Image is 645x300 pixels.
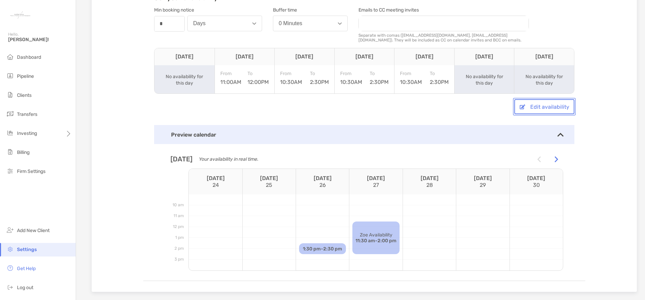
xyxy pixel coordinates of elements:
span: Add New Client [17,228,50,233]
th: [DATE] [296,169,349,194]
div: [DATE] [170,155,260,163]
span: Log out [17,285,33,290]
span: Transfers [17,111,37,117]
div: Days [193,20,205,27]
span: From [400,71,422,76]
li: 3 pm [170,257,188,268]
div: No availability for this day [464,73,505,86]
span: Billing [17,149,30,155]
th: [DATE] [394,48,454,65]
span: From [340,71,362,76]
div: 2:30PM [370,71,389,85]
img: investing icon [6,129,14,137]
div: 11:00AM [220,71,241,85]
img: Zoe Logo [8,3,33,27]
span: To [430,71,449,76]
img: get-help icon [6,264,14,272]
img: Open dropdown arrow [338,22,342,25]
li: 10 am [170,202,188,213]
div: Min booking notice [154,7,262,13]
img: Toggle [557,133,564,137]
img: Arrow icon [555,156,558,162]
span: Investing [17,130,37,136]
img: clients icon [6,91,14,99]
span: Settings [17,247,37,252]
div: Zoe Availability [352,222,399,254]
div: 10:30AM [280,71,302,85]
div: 12:00PM [247,71,269,85]
button: Edit availability [514,99,574,114]
img: add_new_client icon [6,226,14,234]
li: 11 am [170,213,188,224]
span: 11:30 am - 2:00 pm [355,238,397,244]
div: Buffer time [273,7,348,13]
img: settings icon [6,245,14,253]
span: Get Help [17,266,36,271]
img: firm-settings icon [6,167,14,175]
div: No availability for this day [164,73,205,86]
span: Clients [17,92,32,98]
span: 28 [403,182,456,188]
span: 30 [510,182,563,188]
button: Days [187,16,262,31]
div: 2:30PM [310,71,329,85]
span: To [370,71,389,76]
th: [DATE] [154,48,215,65]
th: [DATE] [274,48,334,65]
th: [DATE] [334,48,394,65]
img: Arrow icon [537,156,541,162]
div: No availability for this day [523,73,565,86]
th: [DATE] [514,48,574,65]
img: Open dropdown arrow [252,22,256,25]
th: [DATE] [403,169,456,194]
span: 27 [349,182,402,188]
th: [DATE] [456,169,509,194]
img: pipeline icon [6,72,14,80]
img: dashboard icon [6,53,14,61]
li: 1 pm [170,235,188,246]
div: 0 Minutes [279,20,302,27]
span: Firm Settings [17,169,45,174]
div: 2:30PM [430,71,449,85]
span: To [310,71,329,76]
th: [DATE] [242,169,296,194]
span: From [280,71,302,76]
div: 10:30AM [400,71,422,85]
span: 25 [243,182,296,188]
th: [DATE] [215,48,275,65]
div: Separate with comas ([EMAIL_ADDRESS][DOMAIN_NAME], [EMAIL_ADDRESS][DOMAIN_NAME]). They will be in... [358,33,529,42]
span: Dashboard [17,54,41,60]
span: Pipeline [17,73,34,79]
div: 10:30AM [340,71,362,85]
li: 12 pm [170,224,188,235]
th: [DATE] [189,169,242,194]
span: To [247,71,269,76]
th: [DATE] [510,169,563,194]
span: 24 [189,182,242,188]
img: billing icon [6,148,14,156]
img: logout icon [6,283,14,291]
span: 1:30 pm - 2:30 pm [303,246,342,252]
th: [DATE] [454,48,514,65]
th: [DATE] [349,169,402,194]
span: 29 [456,182,509,188]
span: [PERSON_NAME]! [8,37,72,42]
span: 26 [296,182,349,188]
button: 0 Minutes [273,16,348,31]
span: Your availability in real time. [199,156,258,162]
div: Emails to CC meeting invites [358,7,528,13]
div: Preview calendar [154,125,574,144]
li: 2 pm [170,246,188,257]
span: From [220,71,241,76]
img: transfers icon [6,110,14,118]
